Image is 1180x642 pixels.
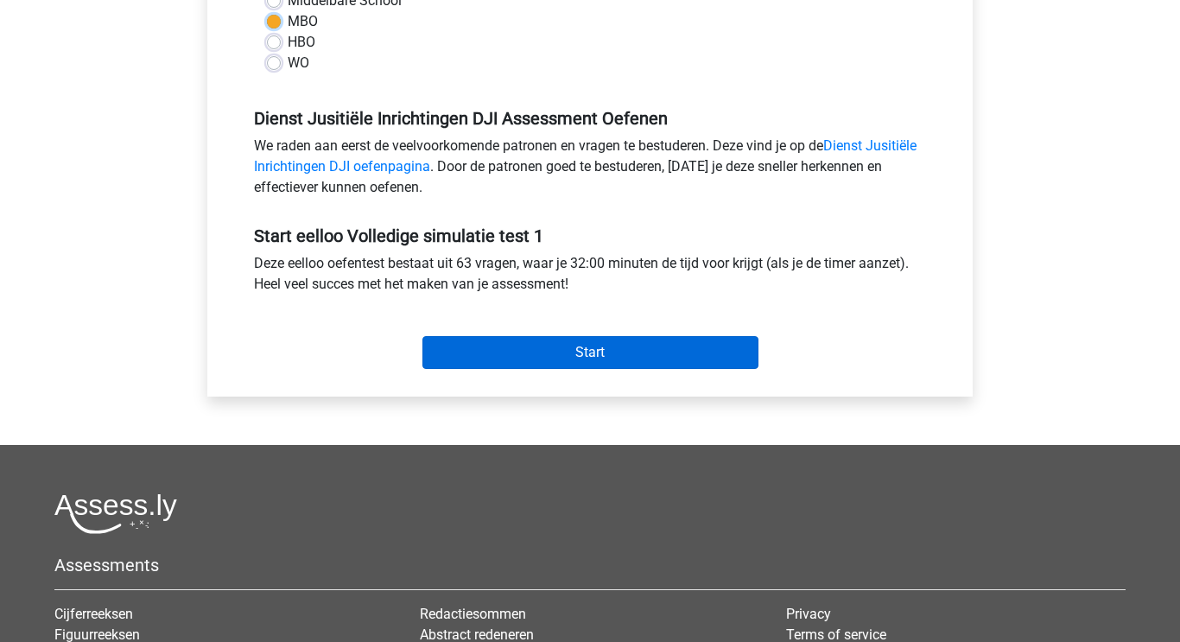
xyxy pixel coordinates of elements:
label: WO [288,53,309,73]
a: Dienst Jusitiële Inrichtingen DJI oefenpagina [254,137,917,175]
div: Deze eelloo oefentest bestaat uit 63 vragen, waar je 32:00 minuten de tijd voor krijgt (als je de... [241,253,939,302]
label: HBO [288,32,315,53]
a: Privacy [786,606,831,622]
div: We raden aan eerst de veelvoorkomende patronen en vragen te bestuderen. Deze vind je op de . Door... [241,136,939,205]
img: Assessly logo [54,493,177,534]
h5: Assessments [54,555,1126,575]
a: Redactiesommen [420,606,526,622]
a: Cijferreeksen [54,606,133,622]
h5: Start eelloo Volledige simulatie test 1 [254,226,926,246]
label: MBO [288,11,318,32]
input: Start [422,336,758,369]
h5: Dienst Jusitiële Inrichtingen DJI Assessment Oefenen [254,108,926,129]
